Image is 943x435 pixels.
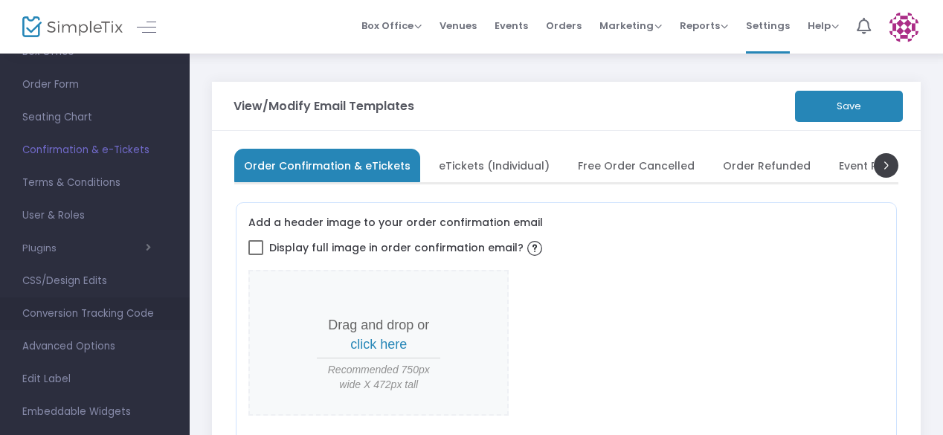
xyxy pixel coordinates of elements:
[22,304,167,323] span: Conversion Tracking Code
[795,91,903,122] button: Save
[22,271,167,291] span: CSS/Design Edits
[22,337,167,356] span: Advanced Options
[839,161,922,170] span: Event Reminder
[546,7,582,45] span: Orders
[22,206,167,225] span: User & Roles
[578,161,695,170] span: Free Order Cancelled
[234,100,414,112] h3: View/Modify Email Templates
[22,242,151,254] button: Plugins
[244,161,411,170] span: Order Confirmation & eTickets
[723,161,811,170] span: Order Refunded
[361,19,422,33] span: Box Office
[22,75,167,94] span: Order Form
[495,7,528,45] span: Events
[22,402,167,422] span: Embeddable Widgets
[22,141,167,160] span: Confirmation & e-Tickets
[22,173,167,193] span: Terms & Conditions
[317,362,440,392] span: Recommended 750px wide X 472px tall
[680,19,728,33] span: Reports
[808,19,839,33] span: Help
[746,7,790,45] span: Settings
[248,215,543,230] label: Add a header image to your order confirmation email
[350,337,407,352] span: click here
[22,108,167,127] span: Seating Chart
[527,241,542,256] img: question-mark
[440,7,477,45] span: Venues
[599,19,662,33] span: Marketing
[439,161,550,170] span: eTickets (Individual)
[269,235,546,260] span: Display full image in order confirmation email?
[317,316,440,354] p: Drag and drop or
[22,370,167,389] span: Edit Label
